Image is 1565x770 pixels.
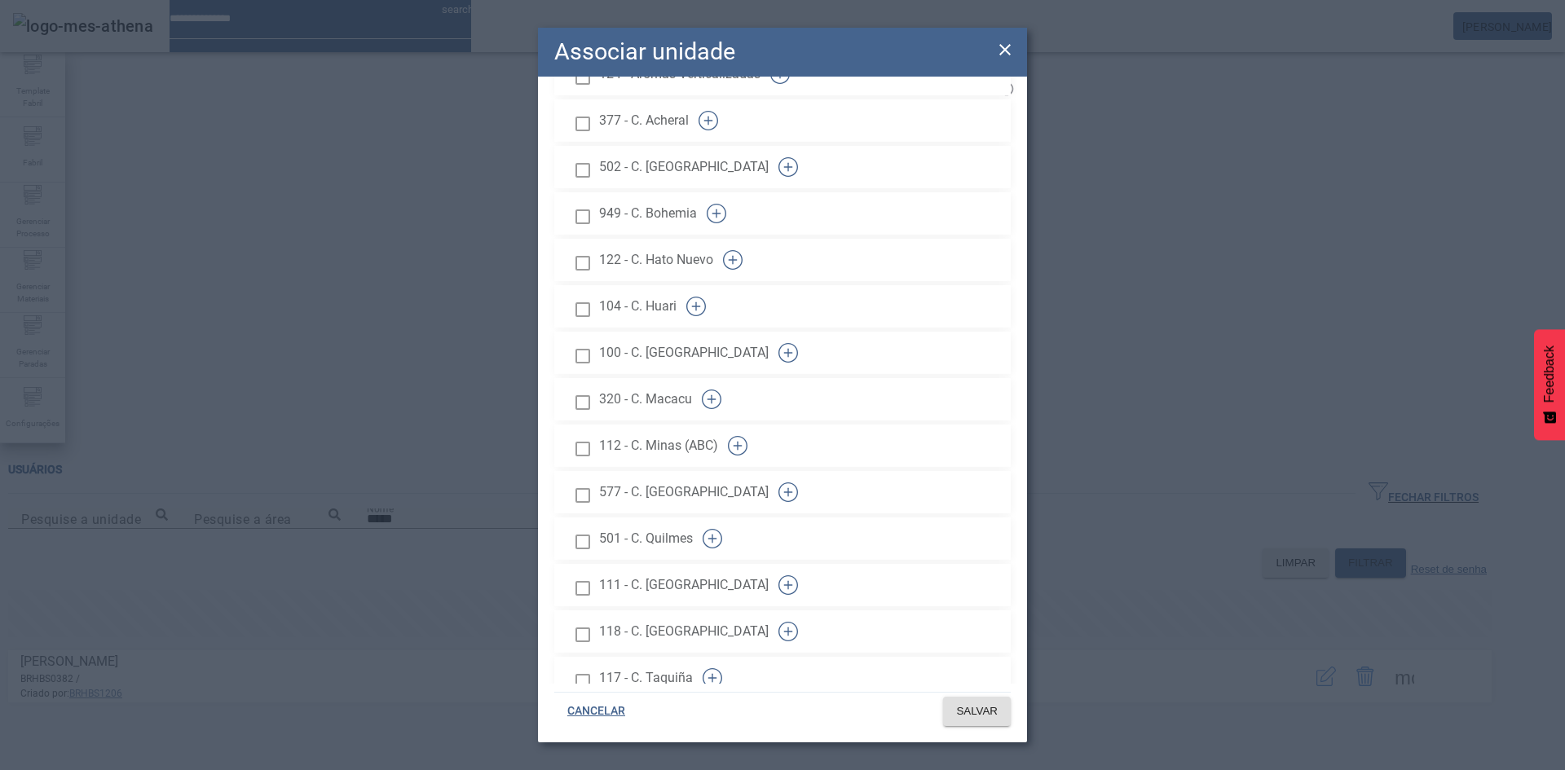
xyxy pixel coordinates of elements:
span: 377 - C. Acheral [599,111,689,130]
span: CANCELAR [567,703,625,719]
span: 501 - C. Quilmes [599,529,693,548]
button: CANCELAR [554,697,638,726]
span: SALVAR [956,703,998,719]
span: 949 - C. Bohemia [599,204,697,223]
span: 502 - C. [GEOGRAPHIC_DATA] [599,157,769,177]
span: 577 - C. [GEOGRAPHIC_DATA] [599,482,769,502]
span: 112 - C. Minas (ABC) [599,436,718,455]
span: Feedback [1542,345,1557,403]
span: 104 - C. Huari [599,297,677,316]
span: 100 - C. [GEOGRAPHIC_DATA] [599,343,769,363]
span: 118 - C. [GEOGRAPHIC_DATA] [599,622,769,641]
button: SALVAR [943,697,1011,726]
button: Feedback - Mostrar pesquisa [1534,329,1565,440]
span: 122 - C. Hato Nuevo [599,250,713,270]
span: 320 - C. Macacu [599,389,692,409]
span: 117 - C. Taquiña [599,668,693,688]
h2: Associar unidade [554,34,735,69]
span: 111 - C. [GEOGRAPHIC_DATA] [599,575,769,595]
